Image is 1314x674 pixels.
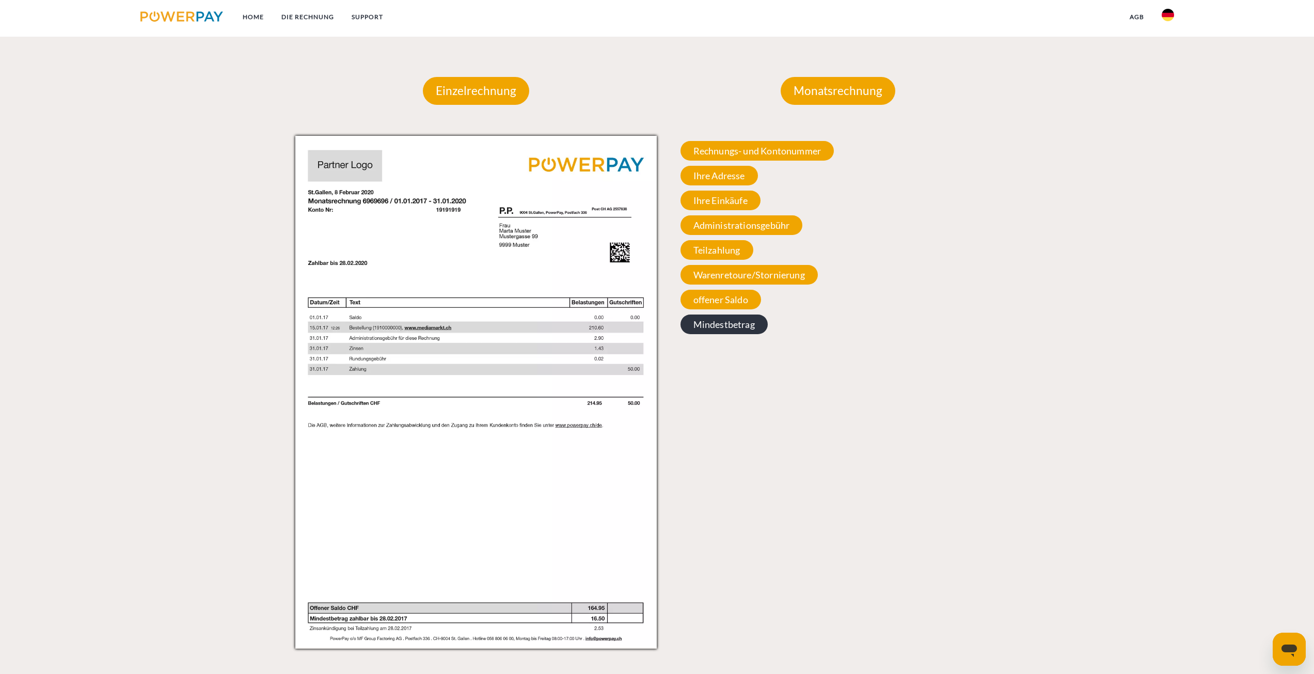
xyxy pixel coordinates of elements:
[680,166,758,185] span: Ihre Adresse
[680,215,803,235] span: Administrationsgebühr
[781,77,895,105] p: Monatsrechnung
[680,240,753,260] span: Teilzahlung
[234,8,273,26] a: Home
[295,136,657,648] img: monthly_invoice_powerpay_de.jpg
[680,265,818,285] span: Warenretoure/Stornierung
[680,191,761,210] span: Ihre Einkäufe
[680,290,761,309] span: offener Saldo
[1121,8,1153,26] a: agb
[273,8,343,26] a: DIE RECHNUNG
[680,315,768,334] span: Mindestbetrag
[140,11,224,22] img: logo-powerpay.svg
[1162,9,1174,21] img: de
[343,8,392,26] a: SUPPORT
[1273,633,1306,666] iframe: Schaltfläche zum Öffnen des Messaging-Fensters
[680,141,834,161] span: Rechnungs- und Kontonummer
[423,77,529,105] p: Einzelrechnung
